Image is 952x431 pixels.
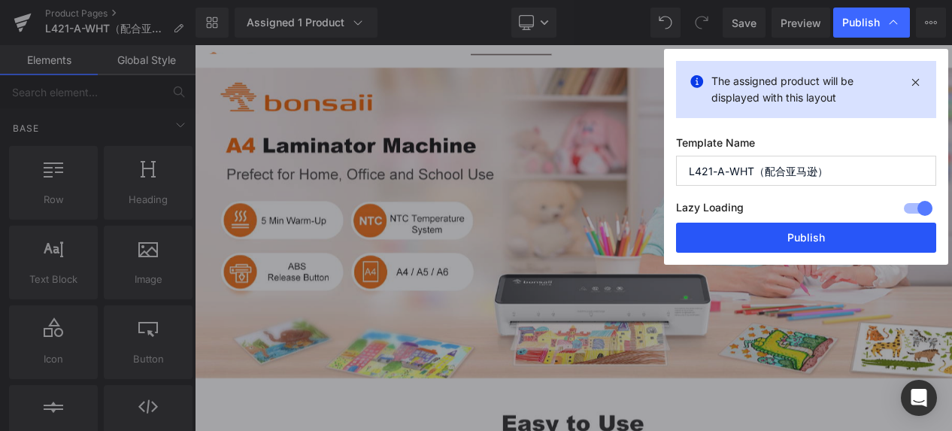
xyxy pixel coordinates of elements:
[901,380,937,416] div: Open Intercom Messenger
[676,136,936,156] label: Template Name
[676,223,936,253] button: Publish
[676,198,744,223] label: Lazy Loading
[711,73,901,106] p: The assigned product will be displayed with this layout
[842,16,880,29] span: Publish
